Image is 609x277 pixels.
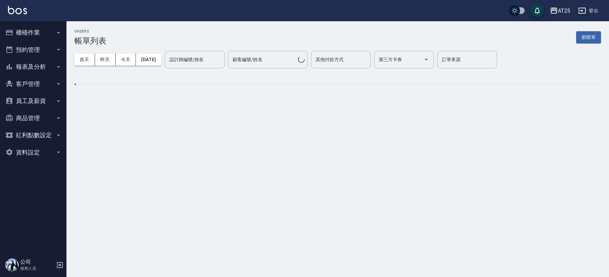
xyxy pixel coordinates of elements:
button: 登出 [575,5,601,17]
h2: ORDERS [74,29,106,34]
div: AT25 [558,7,570,15]
img: Logo [8,6,27,14]
button: 新開單 [576,31,601,44]
a: 新開單 [576,34,601,40]
button: AT25 [547,4,573,18]
button: 紅利點數設定 [3,127,64,144]
h3: 帳單列表 [74,36,106,46]
button: 預約管理 [3,41,64,58]
img: Person [5,258,19,272]
button: 昨天 [95,53,116,66]
button: 員工及薪資 [3,92,64,110]
button: save [531,4,544,17]
button: 報表及分析 [3,58,64,75]
p: 服務人員 [20,265,54,271]
button: 客戶管理 [3,75,64,93]
button: Open [421,54,432,65]
button: [DATE] [136,53,161,66]
button: 資料設定 [3,144,64,161]
button: 商品管理 [3,110,64,127]
button: 今天 [116,53,136,66]
button: 前天 [74,53,95,66]
button: 櫃檯作業 [3,24,64,41]
h5: 公司 [20,259,54,265]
